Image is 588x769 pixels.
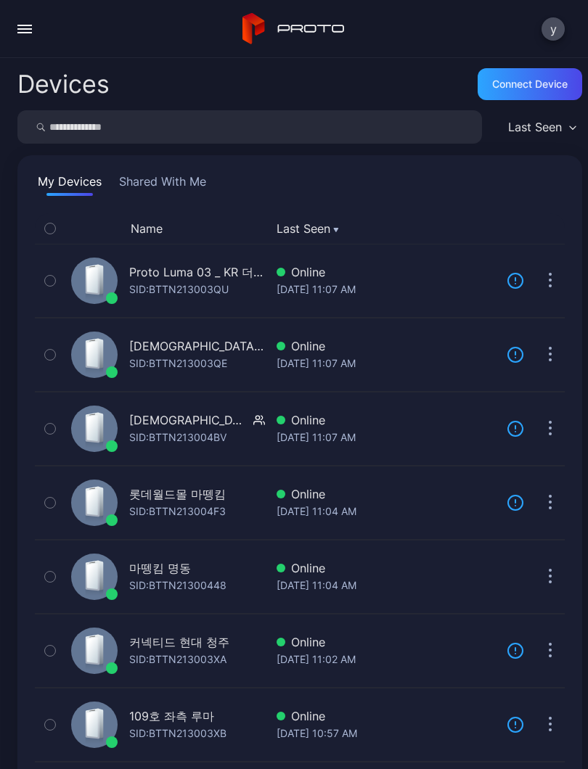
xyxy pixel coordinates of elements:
div: SID: BTTN213004BV [129,429,226,446]
div: Connect device [492,78,568,90]
div: SID: BTTN21300448 [129,577,226,594]
div: [DATE] 11:04 AM [277,503,495,520]
div: SID: BTTN213003QU [129,281,229,298]
button: Shared With Me [116,173,209,196]
div: SID: BTTN213004F3 [129,503,226,520]
div: [DATE] 11:07 AM [277,429,495,446]
div: Online [277,411,495,429]
div: Online [277,263,495,281]
button: Name [131,220,163,237]
div: Online [277,633,495,651]
div: SID: BTTN213003QE [129,355,227,372]
div: [DATE] 11:02 AM [277,651,495,668]
div: 커넥티드 현대 청주 [129,633,229,651]
div: SID: BTTN213003XA [129,651,226,668]
div: Online [277,337,495,355]
div: Online [277,707,495,725]
div: [DATE] 11:04 AM [277,577,495,594]
div: Last Seen [508,120,562,134]
button: Connect device [478,68,582,100]
div: SID: BTTN213003XB [129,725,226,742]
button: My Devices [35,173,105,196]
h2: Devices [17,71,110,97]
div: Online [277,559,495,577]
div: Proto Luma 03 _ KR 더현대 튠 [129,263,265,281]
div: [DEMOGRAPHIC_DATA] 마뗑킴 2번장비 [129,337,265,355]
div: 마뗑킴 명동 [129,559,191,577]
div: [DATE] 10:57 AM [277,725,495,742]
div: [DEMOGRAPHIC_DATA] 마뗑킴 1번장비 [129,411,248,429]
div: [DATE] 11:07 AM [277,281,495,298]
div: Update Device [501,220,518,237]
button: y [542,17,565,41]
div: [DATE] 11:07 AM [277,355,495,372]
div: Online [277,485,495,503]
div: 롯데월드몰 마뗑킴 [129,485,226,503]
div: Options [536,220,565,237]
div: 109호 좌측 루마 [129,707,214,725]
button: Last Seen [277,220,489,237]
button: Last Seen [501,110,582,144]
